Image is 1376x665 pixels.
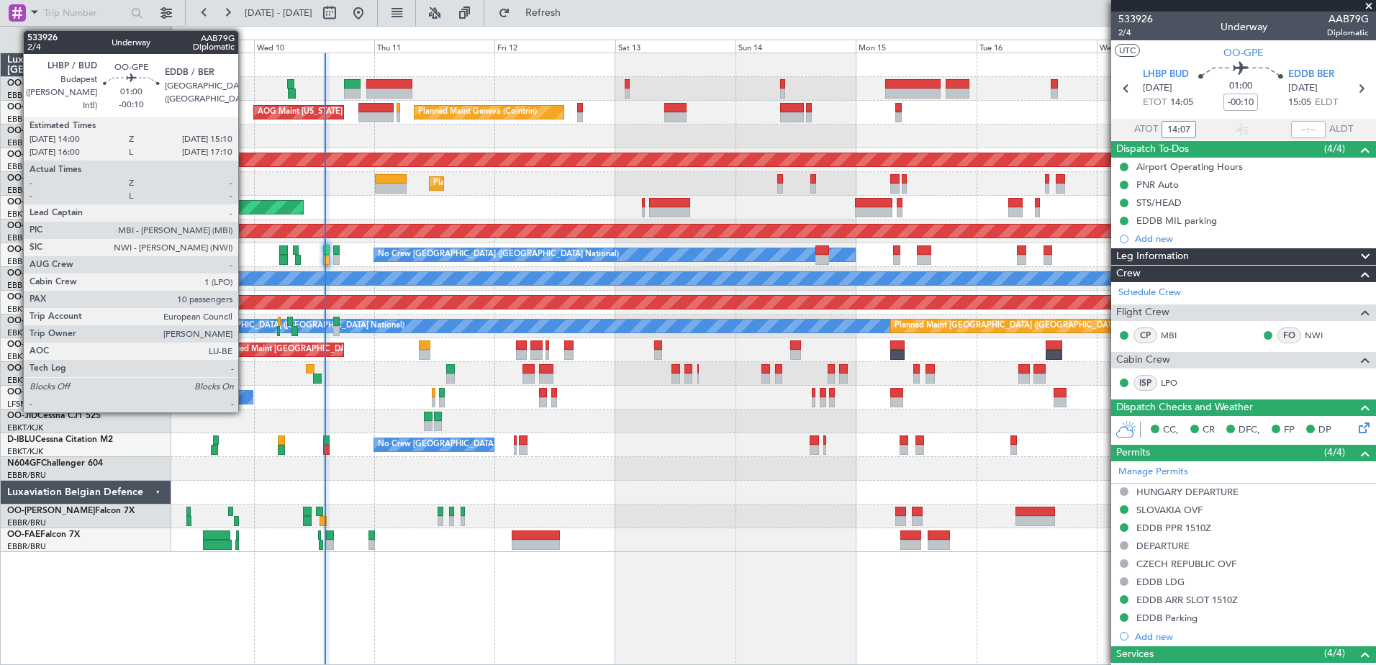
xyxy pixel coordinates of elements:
a: OO-ELKFalcon 8X [7,150,79,159]
span: LHBP BUD [1143,68,1189,82]
span: Flight Crew [1116,304,1169,321]
span: OO-FSX [7,198,40,207]
div: A/C Unavailable [GEOGRAPHIC_DATA] ([GEOGRAPHIC_DATA] National) [137,315,404,337]
a: EBKT/KJK [7,446,43,457]
span: Crew [1116,266,1141,282]
div: No Crew [GEOGRAPHIC_DATA] ([GEOGRAPHIC_DATA] National) [378,434,619,456]
div: Airport Operating Hours [1136,160,1243,173]
span: ATOT [1134,122,1158,137]
span: OO-GPE [7,245,41,254]
span: All Aircraft [37,35,152,45]
div: Tue 16 [977,40,1097,53]
div: EDDB PPR 1510Z [1136,522,1211,534]
a: OO-ZUNCessna Citation CJ4 [7,364,123,373]
a: OO-FSXFalcon 7X [7,198,80,207]
a: EBKT/KJK [7,422,43,433]
a: OO-AIEFalcon 7X [7,174,78,183]
a: LPO [1161,376,1193,389]
a: EBKT/KJK [7,351,43,362]
a: OO-WLPGlobal 5500 [7,79,91,88]
a: Manage Permits [1118,465,1188,479]
div: Sun 14 [735,40,856,53]
a: EBBR/BRU [7,470,46,481]
a: OO-LXACessna Citation CJ4 [7,340,121,349]
span: (4/4) [1324,646,1345,661]
button: Refresh [492,1,578,24]
a: NWI [1305,329,1337,342]
div: Tue 9 [133,40,253,53]
div: Planned Maint [GEOGRAPHIC_DATA] ([GEOGRAPHIC_DATA]) [433,173,660,194]
span: AAB79G [1327,12,1369,27]
span: OO-VSF [7,127,40,135]
span: DFC, [1239,423,1260,438]
span: OO-LUX [7,388,41,397]
a: MBI [1161,329,1193,342]
a: OO-GPEFalcon 900EX EASy II [7,245,127,254]
a: EBBR/BRU [7,185,46,196]
span: N604GF [7,459,41,468]
input: --:-- [1291,121,1326,138]
span: OO-LAH [7,222,42,230]
span: OO-SLM [7,269,42,278]
span: OO-ROK [7,317,43,325]
span: OO-LXA [7,340,41,349]
div: Planned Maint [GEOGRAPHIC_DATA] ([GEOGRAPHIC_DATA] National) [219,339,480,361]
a: EBKT/KJK [7,327,43,338]
button: UTC [1115,44,1140,57]
span: Refresh [513,8,574,18]
div: Mon 15 [856,40,976,53]
input: --:-- [1162,121,1196,138]
div: EDDB MIL parking [1136,214,1217,227]
div: CP [1133,327,1157,343]
a: OO-HHOFalcon 8X [7,103,84,112]
div: [DATE] [174,29,199,41]
span: OO-ZUN [7,364,43,373]
span: OO-JID [7,412,37,420]
a: EBBR/BRU [7,280,46,291]
span: 2/4 [1118,27,1153,39]
span: OO-[PERSON_NAME] [7,507,95,515]
a: D-IBLUCessna Citation M2 [7,435,113,444]
div: EDDB LDG [1136,576,1185,588]
a: EBBR/BRU [7,161,46,172]
span: OO-AIE [7,174,38,183]
div: ISP [1133,375,1157,391]
a: OO-JIDCessna CJ1 525 [7,412,101,420]
span: ETOT [1143,96,1167,110]
span: 01:00 [1229,79,1252,94]
span: [DATE] [1143,81,1172,96]
div: Wed 17 [1097,40,1217,53]
span: OO-WLP [7,79,42,88]
a: EBBR/BRU [7,137,46,148]
div: AOG Maint [US_STATE] ([GEOGRAPHIC_DATA]) [258,101,432,123]
div: PNR Auto [1136,178,1179,191]
div: Wed 10 [254,40,374,53]
span: ELDT [1315,96,1338,110]
div: DEPARTURE [1136,540,1190,552]
a: LFSN/ENC [7,399,47,410]
div: Planned Maint Geneva (Cointrin) [418,101,537,123]
a: OO-LUXCessna Citation CJ4 [7,388,121,397]
span: Permits [1116,445,1150,461]
a: EBKT/KJK [7,209,43,220]
a: Schedule Crew [1118,286,1181,300]
a: OO-LAHFalcon 7X [7,222,81,230]
div: Add new [1135,232,1369,245]
span: FP [1284,423,1295,438]
span: Leg Information [1116,248,1189,265]
span: CR [1203,423,1215,438]
span: OO-HHO [7,103,45,112]
a: OO-VSFFalcon 8X [7,127,80,135]
span: OO-ELK [7,150,40,159]
span: Services [1116,646,1154,663]
input: Trip Number [44,2,127,24]
a: OO-[PERSON_NAME]Falcon 7X [7,507,135,515]
div: Underway [1221,19,1267,35]
span: Dispatch To-Dos [1116,141,1189,158]
span: 14:05 [1170,96,1193,110]
a: OO-FAEFalcon 7X [7,530,80,539]
div: Fri 12 [494,40,615,53]
div: Add new [1135,630,1369,643]
span: EDDB BER [1288,68,1334,82]
div: SLOVAKIA OVF [1136,504,1203,516]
